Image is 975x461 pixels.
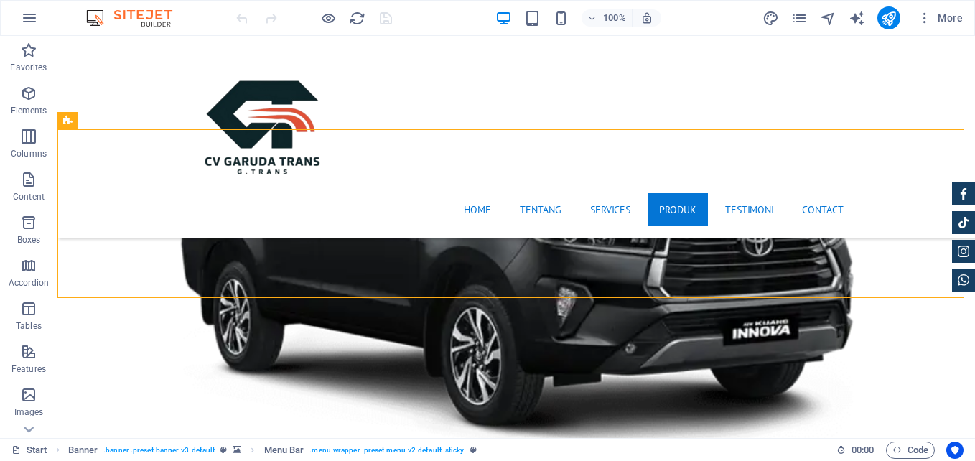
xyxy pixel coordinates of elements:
[791,10,808,27] i: Pages (Ctrl+Alt+S)
[220,446,227,454] i: This element is a customizable preset
[762,9,780,27] button: design
[16,320,42,332] p: Tables
[886,442,935,459] button: Code
[849,10,865,27] i: AI Writer
[836,442,874,459] h6: Session time
[11,442,47,459] a: Click to cancel selection. Double-click to open Pages
[918,11,963,25] span: More
[762,10,779,27] i: Design (Ctrl+Alt+Y)
[10,62,47,73] p: Favorites
[14,406,44,418] p: Images
[852,442,874,459] span: 00 00
[892,442,928,459] span: Code
[348,9,365,27] button: reload
[912,6,969,29] button: More
[849,9,866,27] button: text_generator
[11,148,47,159] p: Columns
[603,9,626,27] h6: 100%
[820,10,836,27] i: Navigator
[820,9,837,27] button: navigator
[582,9,633,27] button: 100%
[309,442,464,459] span: . menu-wrapper .preset-menu-v2-default .sticky
[17,234,41,246] p: Boxes
[11,363,46,375] p: Features
[68,442,98,459] span: Click to select. Double-click to edit
[103,442,215,459] span: . banner .preset-banner-v3-default
[9,277,49,289] p: Accordion
[877,6,900,29] button: publish
[862,444,864,455] span: :
[470,446,477,454] i: This element is a customizable preset
[880,10,897,27] i: Publish
[83,9,190,27] img: Editor Logo
[946,442,964,459] button: Usercentrics
[791,9,808,27] button: pages
[233,446,241,454] i: This element contains a background
[640,11,653,24] i: On resize automatically adjust zoom level to fit chosen device.
[264,442,304,459] span: Click to select. Double-click to edit
[11,105,47,116] p: Elements
[68,442,477,459] nav: breadcrumb
[13,191,45,202] p: Content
